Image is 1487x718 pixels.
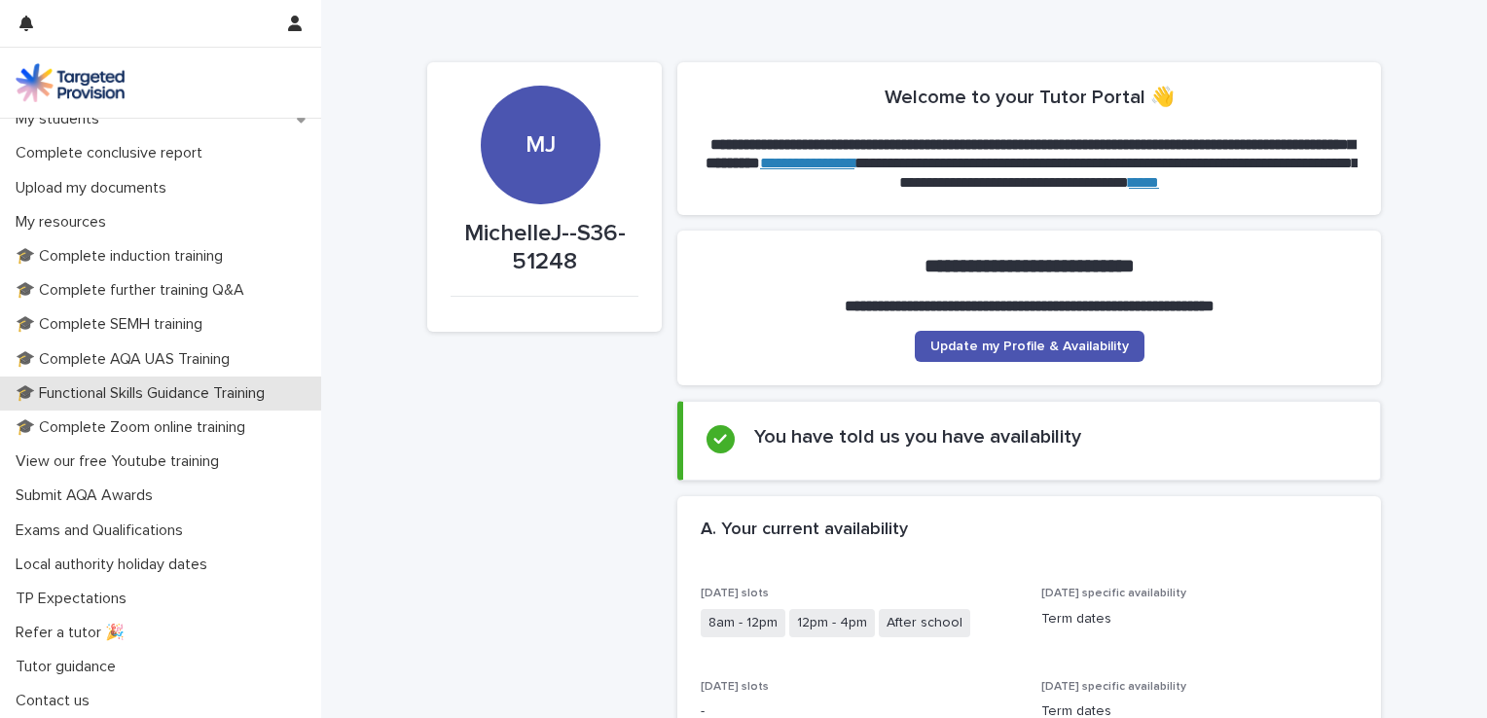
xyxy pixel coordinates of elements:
h2: A. Your current availability [701,520,908,541]
p: 🎓 Complete AQA UAS Training [8,350,245,369]
p: Contact us [8,692,105,710]
span: [DATE] slots [701,588,769,599]
div: MJ [481,13,599,160]
p: 🎓 Complete further training Q&A [8,281,260,300]
p: Upload my documents [8,179,182,197]
img: M5nRWzHhSzIhMunXDL62 [16,63,125,102]
p: 🎓 Complete induction training [8,247,238,266]
span: [DATE] specific availability [1041,681,1186,693]
p: 🎓 Complete SEMH training [8,315,218,334]
p: 🎓 Complete Zoom online training [8,418,261,437]
p: Refer a tutor 🎉 [8,624,140,642]
p: Term dates [1041,609,1359,629]
p: 🎓 Functional Skills Guidance Training [8,384,280,403]
p: Local authority holiday dates [8,556,223,574]
span: Update my Profile & Availability [930,340,1129,353]
h2: You have told us you have availability [754,425,1081,449]
p: Complete conclusive report [8,144,218,162]
p: MichelleJ--S36-51248 [451,220,638,276]
p: View our free Youtube training [8,452,235,471]
span: 12pm - 4pm [789,609,875,637]
span: After school [879,609,970,637]
h2: Welcome to your Tutor Portal 👋 [885,86,1175,109]
p: My resources [8,213,122,232]
span: [DATE] slots [701,681,769,693]
p: Tutor guidance [8,658,131,676]
span: [DATE] specific availability [1041,588,1186,599]
span: 8am - 12pm [701,609,785,637]
p: Exams and Qualifications [8,521,199,540]
a: Update my Profile & Availability [915,331,1144,362]
p: My students [8,110,115,128]
p: TP Expectations [8,590,142,608]
p: Submit AQA Awards [8,486,168,505]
